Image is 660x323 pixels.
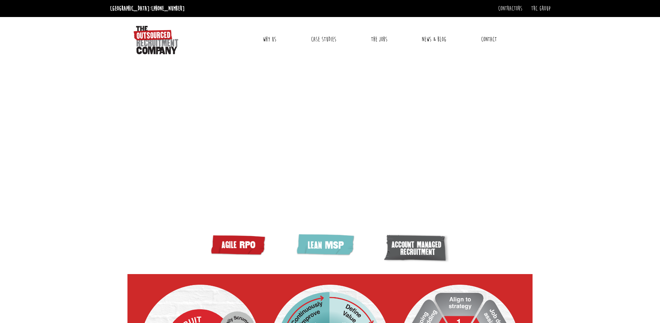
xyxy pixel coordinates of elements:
a: Contractors [498,5,522,12]
img: Agile RPO [209,233,269,257]
a: Contact [476,30,502,48]
img: Account managed recruitment [383,233,451,264]
a: Why Us [257,30,282,48]
li: [GEOGRAPHIC_DATA]: [108,3,186,14]
img: lean MSP [294,233,358,258]
a: News & Blog [416,30,452,48]
a: [PHONE_NUMBER] [151,5,185,12]
a: Case Studies [306,30,342,48]
a: The Jobs [366,30,393,48]
a: TRC Group [531,5,550,12]
img: The Outsourced Recruitment Company [133,26,178,54]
